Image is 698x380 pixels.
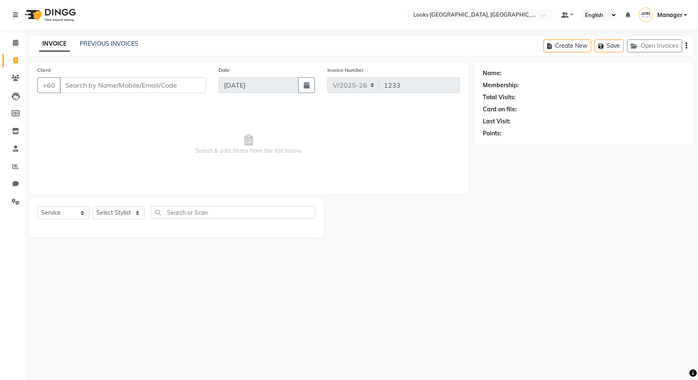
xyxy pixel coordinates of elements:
input: Search or Scan [151,206,315,219]
button: Create New [543,39,591,52]
label: Invoice Number [327,66,364,74]
span: Manager [657,11,682,20]
button: Open Invoices [627,39,682,52]
span: Select & add items from the list below [37,103,460,186]
div: Name: [483,69,501,78]
div: Total Visits: [483,93,516,102]
button: +60 [37,77,61,93]
label: Date [219,66,230,74]
div: Last Visit: [483,117,511,126]
input: Search by Name/Mobile/Email/Code [60,77,206,93]
a: INVOICE [39,37,70,51]
img: Manager [639,7,653,22]
a: PREVIOUS INVOICES [80,40,138,47]
label: Client [37,66,51,74]
div: Membership: [483,81,519,90]
img: logo [21,3,78,27]
div: Card on file: [483,105,517,114]
div: Points: [483,129,501,138]
button: Save [595,39,624,52]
